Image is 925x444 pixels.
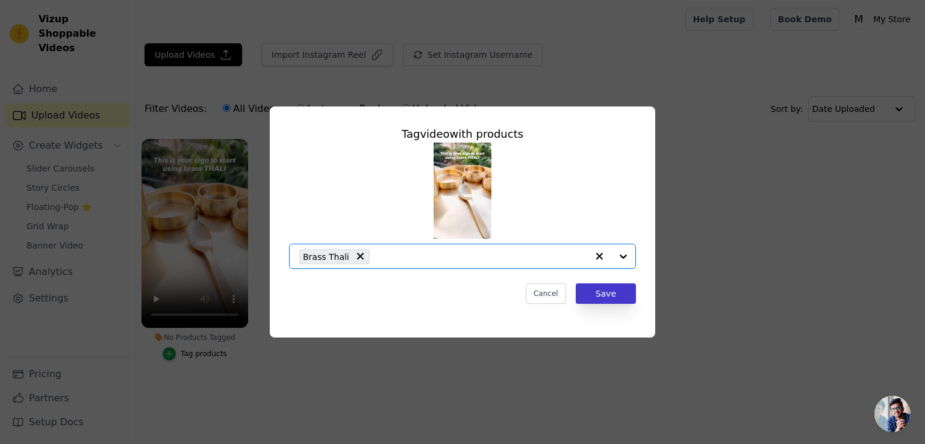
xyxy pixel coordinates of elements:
button: Cancel [526,283,566,304]
button: Save [576,283,636,304]
div: Open chat [874,396,911,432]
img: tn-cee6b1b2c2a54b5d91049b010b7898e6.png [434,143,491,239]
div: Tag video with products [289,126,636,143]
span: Brass Thali [303,250,349,264]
